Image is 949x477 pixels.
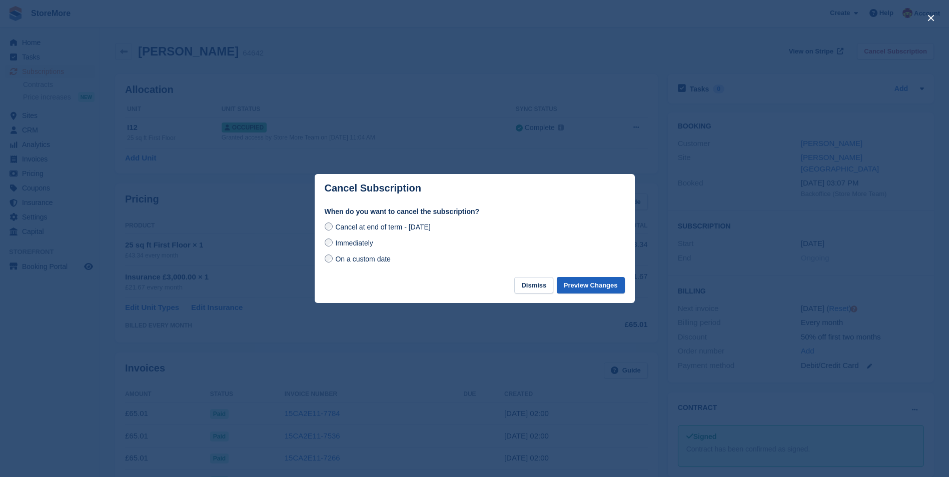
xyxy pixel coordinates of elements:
span: Cancel at end of term - [DATE] [335,223,430,231]
button: Dismiss [514,277,553,293]
span: On a custom date [335,255,391,263]
span: Immediately [335,239,373,247]
input: Immediately [325,238,333,246]
p: Cancel Subscription [325,182,421,194]
button: Preview Changes [557,277,625,293]
label: When do you want to cancel the subscription? [325,206,625,217]
input: Cancel at end of term - [DATE] [325,222,333,230]
input: On a custom date [325,254,333,262]
button: close [923,10,939,26]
